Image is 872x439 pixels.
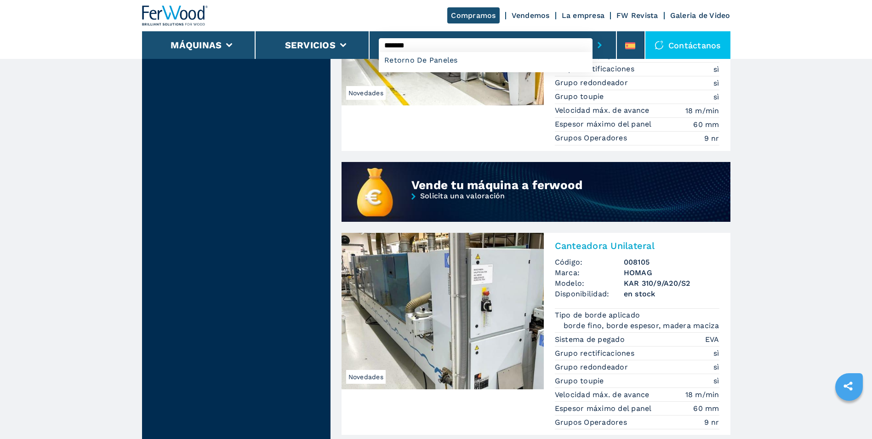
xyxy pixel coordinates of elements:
span: Modelo: [555,278,624,289]
span: Novedades [346,370,386,384]
em: EVA [705,334,719,345]
span: en stock [624,289,719,299]
em: 60 mm [693,403,719,414]
a: Solicita una valoración [342,192,730,223]
h3: KAR 310/9/A20/S2 [624,278,719,289]
p: Espesor máximo del panel [555,404,654,414]
img: Ferwood [142,6,208,26]
p: Grupos Operadores [555,133,630,143]
em: 18 m/min [685,389,719,400]
a: La empresa [562,11,605,20]
em: sì [713,362,719,372]
div: Vende tu máquina a ferwood [411,178,667,192]
a: sharethis [837,375,860,398]
a: FW Revista [616,11,658,20]
iframe: Chat [833,398,865,432]
em: 60 mm [693,119,719,130]
p: Grupo toupie [555,376,606,386]
a: Compramos [447,7,499,23]
a: Galeria de Video [670,11,730,20]
p: Grupo redondeador [555,362,631,372]
p: Grupo rectificaciones [555,64,637,74]
p: Velocidad máx. de avance [555,390,652,400]
p: Sistema de pegado [555,335,627,345]
p: Velocidad máx. de avance [555,105,652,116]
img: Canteadora Unilateral HOMAG KAR 310/9/A20/S2 [342,233,544,389]
p: Tipo de borde aplicado [555,310,643,320]
em: 9 nr [704,133,719,144]
p: Grupo redondeador [555,78,631,88]
button: submit-button [593,35,607,56]
span: Novedades [346,86,386,100]
button: Máquinas [171,40,222,51]
em: borde fino, borde espesor, madera maciza [564,320,719,331]
em: 9 nr [704,417,719,427]
em: sì [713,348,719,358]
em: sì [713,92,719,102]
em: sì [713,375,719,386]
p: Grupo toupie [555,92,606,102]
em: sì [713,78,719,88]
h2: Canteadora Unilateral [555,240,719,251]
em: 18 m/min [685,105,719,116]
em: sì [713,64,719,75]
p: Espesor máximo del panel [555,119,654,129]
span: Disponibilidad: [555,289,624,299]
div: Retorno De Paneles [379,52,593,69]
span: Marca: [555,267,624,278]
button: Servicios [285,40,336,51]
img: Contáctanos [655,40,664,50]
p: Grupos Operadores [555,417,630,427]
h3: HOMAG [624,267,719,278]
a: Canteadora Unilateral HOMAG KAR 310/9/A20/S2NovedadesCanteadora UnilateralCódigo:008105Marca:HOMA... [342,233,730,435]
a: Vendemos [512,11,550,20]
h3: 008105 [624,257,719,267]
p: Grupo rectificaciones [555,348,637,358]
span: Código: [555,257,624,267]
div: Contáctanos [645,31,730,59]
